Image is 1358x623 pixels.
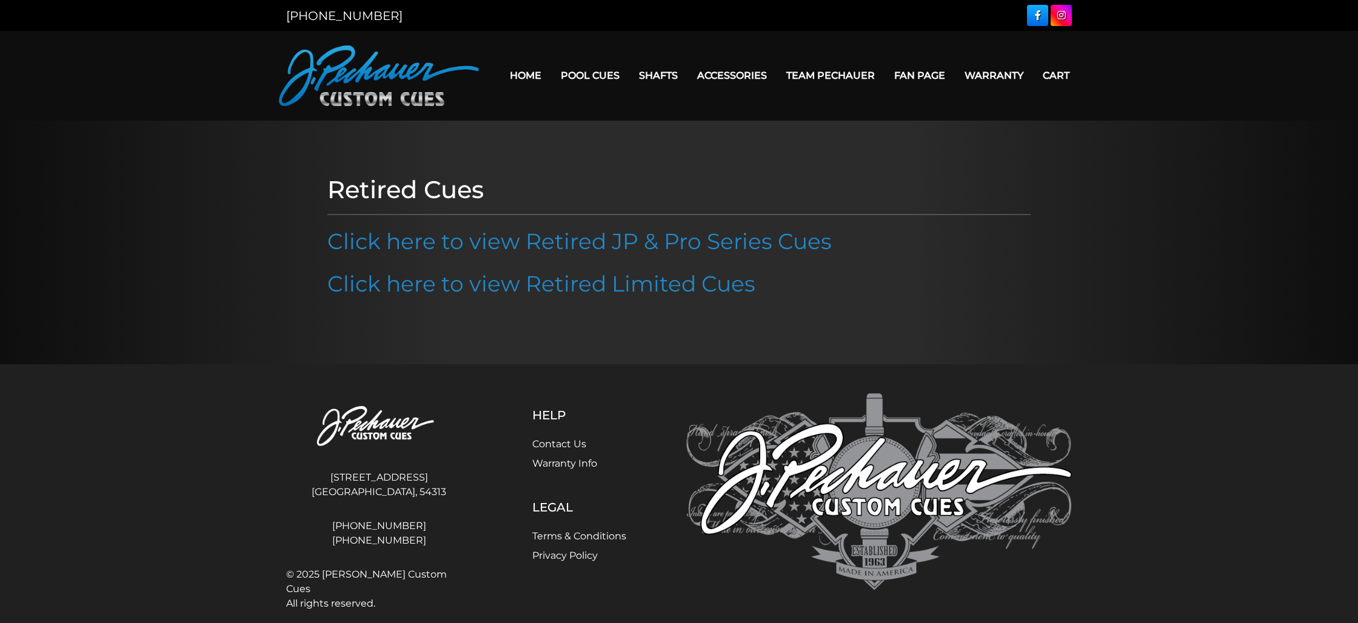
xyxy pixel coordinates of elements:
a: Cart [1033,60,1079,91]
a: [PHONE_NUMBER] [286,533,472,548]
img: Pechauer Custom Cues [686,393,1072,590]
img: Pechauer Custom Cues [286,393,472,461]
a: Warranty Info [532,458,597,469]
h5: Help [532,408,626,422]
a: Contact Us [532,438,586,450]
a: Fan Page [885,60,955,91]
a: Shafts [629,60,687,91]
span: © 2025 [PERSON_NAME] Custom Cues All rights reserved. [286,567,472,611]
address: [STREET_ADDRESS] [GEOGRAPHIC_DATA], 54313 [286,465,472,504]
a: [PHONE_NUMBER] [286,519,472,533]
a: Privacy Policy [532,550,598,561]
a: Home [500,60,551,91]
a: Team Pechauer [777,60,885,91]
h5: Legal [532,500,626,515]
a: Click here to view Retired Limited Cues [327,270,755,297]
h1: Retired Cues [327,175,1031,204]
a: Terms & Conditions [532,530,626,542]
a: Warranty [955,60,1033,91]
a: Accessories [687,60,777,91]
a: Click here to view Retired JP & Pro Series Cues [327,228,832,255]
a: Pool Cues [551,60,629,91]
a: [PHONE_NUMBER] [286,8,403,23]
img: Pechauer Custom Cues [279,45,479,106]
